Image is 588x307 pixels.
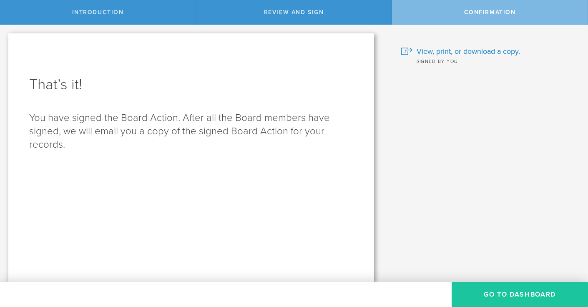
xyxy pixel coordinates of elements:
span: View, print, or download a copy. [417,46,520,57]
span: Introduction [72,9,124,16]
button: Go to Dashboard [452,282,588,307]
div: Signed by you [401,57,576,65]
span: Review and Sign [264,9,324,16]
span: Confirmation [464,9,516,16]
h1: That’s it! [29,75,353,95]
p: You have signed the Board Action. After all the Board members have signed, we will email you a co... [29,111,353,151]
